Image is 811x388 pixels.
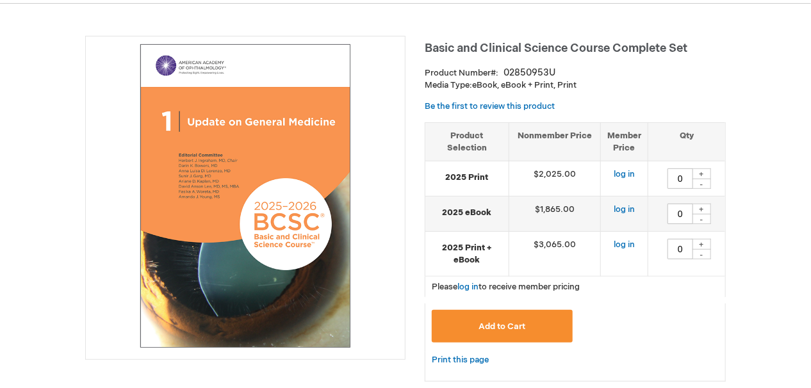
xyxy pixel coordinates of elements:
a: log in [614,204,635,214]
button: Add to Cart [432,310,573,343]
strong: 2025 eBook [432,207,502,219]
td: $2,025.00 [509,161,601,197]
span: Please to receive member pricing [432,282,580,292]
th: Nonmember Price [509,122,601,161]
input: Qty [668,204,693,224]
img: Basic and Clinical Science Course Complete Set [92,43,398,349]
p: eBook, eBook + Print, Print [425,79,726,92]
th: Qty [648,122,725,161]
a: Be the first to review this product [425,101,555,111]
a: log in [457,282,479,292]
td: $1,865.00 [509,197,601,232]
td: $3,065.00 [509,232,601,277]
th: Product Selection [425,122,509,161]
div: - [692,214,711,224]
a: log in [614,239,635,250]
span: Add to Cart [479,321,525,332]
input: Qty [668,239,693,259]
th: Member Price [600,122,648,161]
a: Print this page [432,352,489,368]
strong: Product Number [425,68,498,78]
div: - [692,249,711,259]
strong: 2025 Print [432,172,502,184]
a: log in [614,169,635,179]
span: Basic and Clinical Science Course Complete Set [425,42,687,55]
input: Qty [668,168,693,189]
div: - [692,179,711,189]
div: + [692,168,711,179]
div: + [692,239,711,250]
div: + [692,204,711,214]
strong: Media Type: [425,80,472,90]
strong: 2025 Print + eBook [432,242,502,266]
div: 02850953U [504,67,555,79]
